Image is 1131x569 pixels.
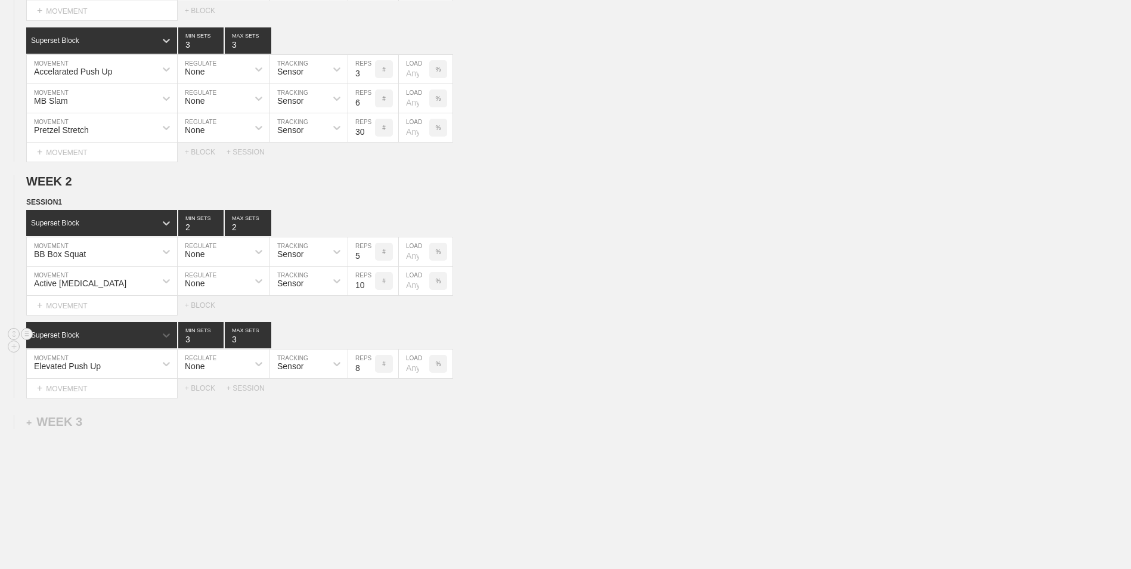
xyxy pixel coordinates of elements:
div: + BLOCK [185,384,227,392]
div: + BLOCK [185,7,227,15]
div: None [185,249,204,259]
iframe: Chat Widget [1071,512,1131,569]
div: + SESSION [227,148,274,156]
div: + BLOCK [185,301,227,310]
p: % [436,278,441,284]
p: # [382,278,386,284]
div: None [185,361,204,371]
span: WEEK 2 [26,175,72,188]
div: Active [MEDICAL_DATA] [34,279,126,288]
input: Any [399,113,429,142]
span: SESSION 1 [26,198,62,206]
input: Any [399,84,429,113]
span: + [37,147,42,157]
div: + SESSION [227,384,274,392]
div: MOVEMENT [26,143,178,162]
div: MOVEMENT [26,1,178,21]
div: Sensor [277,125,303,135]
input: Any [399,55,429,84]
p: # [382,125,386,131]
div: Sensor [277,67,303,76]
p: % [436,95,441,102]
p: # [382,249,386,255]
div: BB Box Squat [34,249,86,259]
div: WEEK 3 [26,415,82,429]
span: + [37,300,42,310]
div: MOVEMENT [26,296,178,316]
span: + [26,418,32,428]
input: None [225,27,271,54]
p: % [436,125,441,131]
input: Any [399,350,429,378]
div: Sensor [277,249,303,259]
input: None [225,322,271,348]
div: Superset Block [31,331,79,339]
div: None [185,96,204,106]
p: % [436,66,441,73]
div: None [185,67,204,76]
input: Any [399,237,429,266]
input: None [225,210,271,236]
div: None [185,279,204,288]
div: None [185,125,204,135]
div: Superset Block [31,36,79,45]
div: Superset Block [31,219,79,227]
span: + [37,5,42,16]
div: Sensor [277,96,303,106]
span: + [37,383,42,393]
p: % [436,361,441,367]
p: # [382,361,386,367]
p: # [382,66,386,73]
p: % [436,249,441,255]
div: Accelarated Push Up [34,67,113,76]
div: Sensor [277,361,303,371]
input: Any [399,267,429,295]
div: Sensor [277,279,303,288]
p: # [382,95,386,102]
div: Pretzel Stretch [34,125,89,135]
div: MOVEMENT [26,379,178,398]
div: Elevated Push Up [34,361,101,371]
div: MB Slam [34,96,68,106]
div: + BLOCK [185,148,227,156]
